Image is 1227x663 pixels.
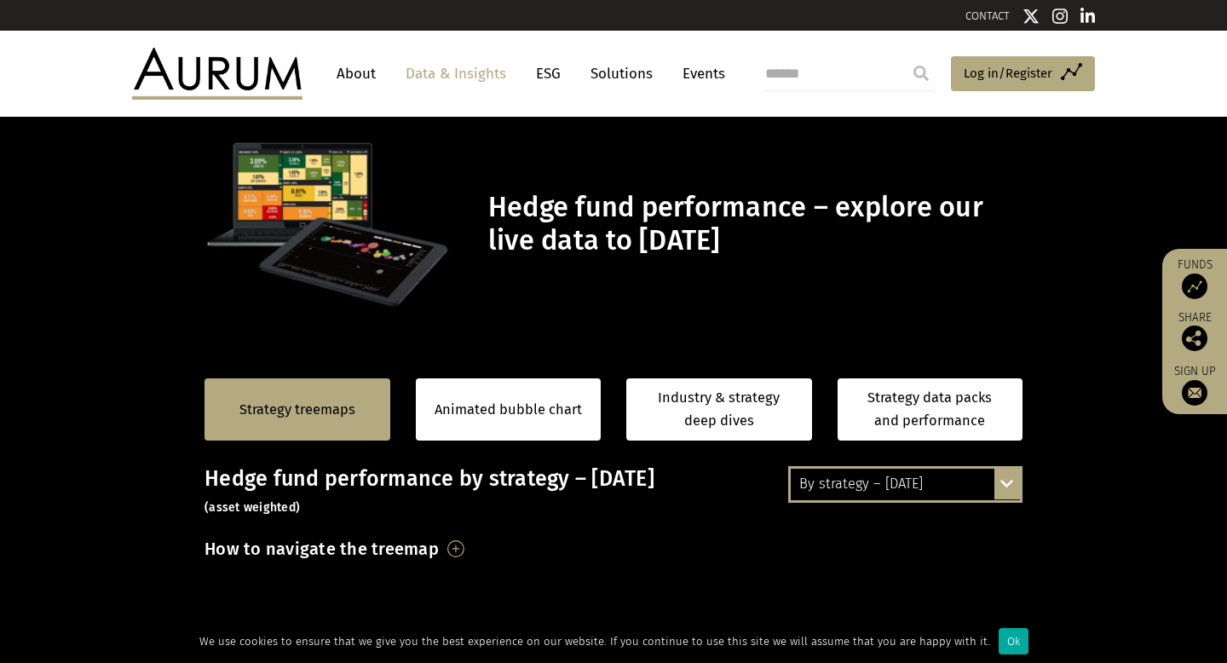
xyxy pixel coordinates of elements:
a: CONTACT [965,9,1010,22]
h3: Hedge fund performance by strategy – [DATE] [204,466,1022,517]
a: About [328,58,384,89]
a: Solutions [582,58,661,89]
span: Log in/Register [964,63,1052,84]
img: Linkedin icon [1080,8,1096,25]
div: Ok [999,628,1028,654]
h3: How to navigate the treemap [204,534,439,563]
a: Strategy treemaps [239,399,355,421]
a: Animated bubble chart [435,399,582,421]
input: Submit [904,56,938,90]
div: By strategy – [DATE] [791,469,1020,499]
img: Access Funds [1182,274,1207,299]
h1: Hedge fund performance – explore our live data to [DATE] [488,191,1018,257]
a: ESG [527,58,569,89]
img: Share this post [1182,326,1207,351]
a: Sign up [1171,364,1218,406]
img: Twitter icon [1022,8,1040,25]
a: Events [674,58,725,89]
div: Share [1171,312,1218,351]
img: Instagram icon [1052,8,1068,25]
a: Funds [1171,257,1218,299]
a: Strategy data packs and performance [838,378,1023,441]
a: Data & Insights [397,58,515,89]
img: Aurum [132,48,302,99]
img: Sign up to our newsletter [1182,380,1207,406]
a: Log in/Register [951,56,1095,92]
a: Industry & strategy deep dives [626,378,812,441]
small: (asset weighted) [204,500,300,515]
